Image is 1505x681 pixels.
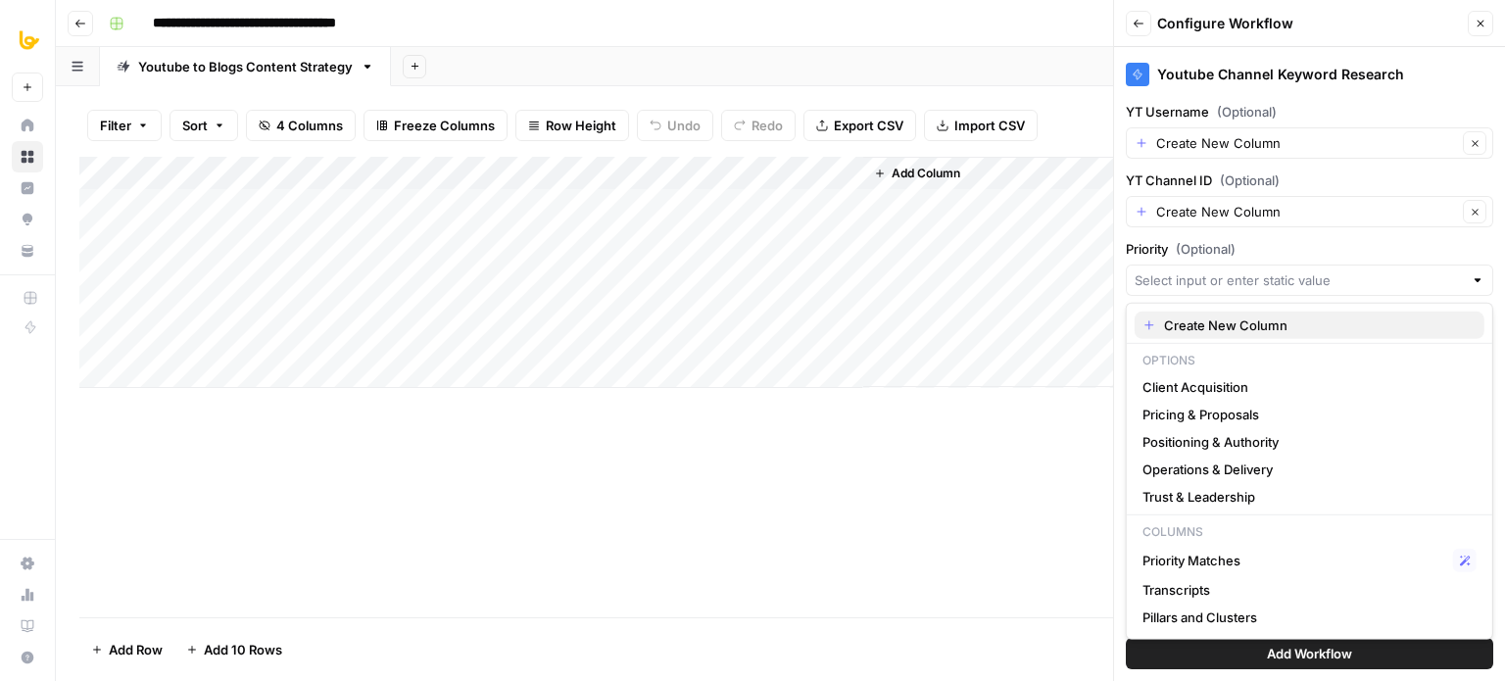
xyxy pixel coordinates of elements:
[109,640,163,659] span: Add Row
[246,110,356,141] button: 4 Columns
[1135,519,1484,545] p: Columns
[12,16,43,65] button: Workspace: All About AI
[204,640,282,659] span: Add 10 Rows
[1142,377,1469,397] span: Client Acquisition
[182,116,208,135] span: Sort
[1142,580,1469,600] span: Transcripts
[1126,638,1493,669] button: Add Workflow
[394,116,495,135] span: Freeze Columns
[954,116,1025,135] span: Import CSV
[100,116,131,135] span: Filter
[1126,63,1493,86] div: Youtube Channel Keyword Research
[12,548,43,579] a: Settings
[667,116,701,135] span: Undo
[1142,405,1469,424] span: Pricing & Proposals
[1142,551,1445,570] span: Priority Matches
[1164,316,1469,335] span: Create New Column
[866,161,968,186] button: Add Column
[12,642,43,673] button: Help + Support
[803,110,916,141] button: Export CSV
[752,116,783,135] span: Redo
[1142,460,1469,479] span: Operations & Delivery
[12,141,43,172] a: Browse
[1176,239,1236,259] span: (Optional)
[1126,239,1493,259] label: Priority
[637,110,713,141] button: Undo
[12,110,43,141] a: Home
[12,172,43,204] a: Insights
[1135,348,1484,373] p: Options
[12,235,43,267] a: Your Data
[79,634,174,665] button: Add Row
[12,610,43,642] a: Learning Hub
[1142,432,1469,452] span: Positioning & Authority
[721,110,796,141] button: Redo
[12,579,43,610] a: Usage
[12,204,43,235] a: Opportunities
[1142,608,1469,627] span: Pillars and Clusters
[924,110,1038,141] button: Import CSV
[1220,170,1280,190] span: (Optional)
[1267,644,1352,663] span: Add Workflow
[1142,487,1469,507] span: Trust & Leadership
[1126,102,1493,122] label: YT Username
[1217,102,1277,122] span: (Optional)
[276,116,343,135] span: 4 Columns
[1126,170,1493,190] label: YT Channel ID
[546,116,616,135] span: Row Height
[364,110,508,141] button: Freeze Columns
[87,110,162,141] button: Filter
[1156,202,1457,221] input: Create New Column
[834,116,903,135] span: Export CSV
[1135,270,1463,290] input: Select input or enter static value
[515,110,629,141] button: Row Height
[12,23,47,58] img: All About AI Logo
[100,47,391,86] a: Youtube to Blogs Content Strategy
[138,57,353,76] div: Youtube to Blogs Content Strategy
[1156,133,1457,153] input: Create New Column
[170,110,238,141] button: Sort
[892,165,960,182] span: Add Column
[174,634,294,665] button: Add 10 Rows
